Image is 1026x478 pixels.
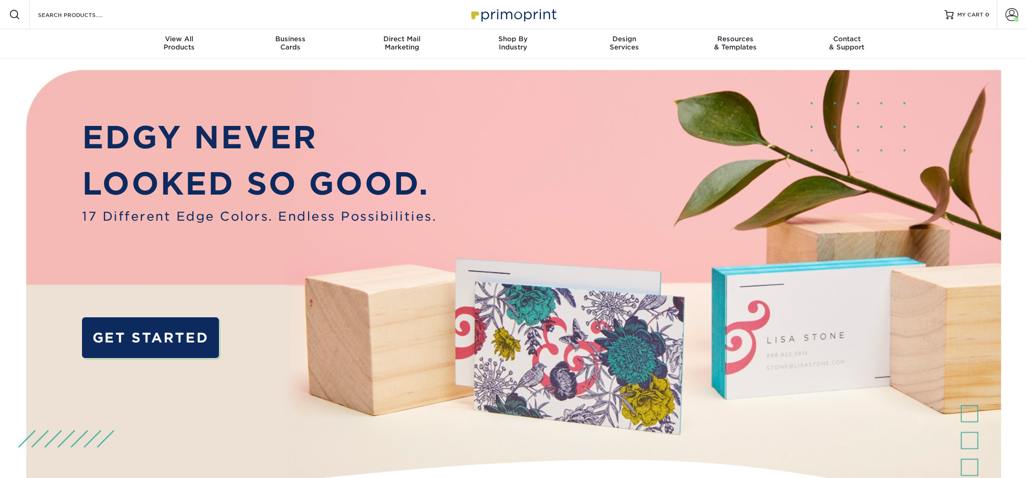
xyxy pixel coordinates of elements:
[82,114,437,161] p: EDGY NEVER
[568,35,680,51] div: Services
[680,35,791,43] span: Resources
[568,29,680,59] a: DesignServices
[568,35,680,43] span: Design
[458,35,569,43] span: Shop By
[458,29,569,59] a: Shop ByIndustry
[82,317,219,358] a: GET STARTED
[346,29,458,59] a: Direct MailMarketing
[791,35,902,43] span: Contact
[82,207,437,225] span: 17 Different Edge Colors. Endless Possibilities.
[235,29,346,59] a: BusinessCards
[680,35,791,51] div: & Templates
[346,35,458,51] div: Marketing
[124,29,235,59] a: View AllProducts
[37,9,126,20] input: SEARCH PRODUCTS.....
[235,35,346,51] div: Cards
[957,11,983,19] span: MY CART
[458,35,569,51] div: Industry
[346,35,458,43] span: Direct Mail
[235,35,346,43] span: Business
[680,29,791,59] a: Resources& Templates
[82,161,437,207] p: LOOKED SO GOOD.
[124,35,235,51] div: Products
[467,5,559,24] img: Primoprint
[124,35,235,43] span: View All
[791,29,902,59] a: Contact& Support
[791,35,902,51] div: & Support
[985,11,989,18] span: 0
